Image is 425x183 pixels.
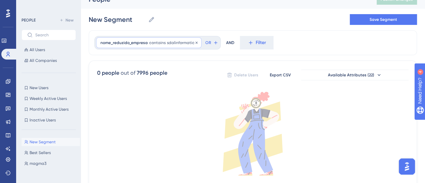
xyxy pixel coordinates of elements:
[30,96,67,101] span: Weekly Active Users
[30,85,48,90] span: New Users
[301,70,409,80] button: Available Attributes (22)
[22,84,76,92] button: New Users
[226,70,259,80] button: Delete Users
[22,17,36,23] div: PEOPLE
[204,37,219,48] button: OR
[100,40,148,45] span: nome_reduzido_empresa
[121,69,135,77] div: out of
[226,36,235,49] div: AND
[22,57,76,65] button: All Companies
[149,40,166,45] span: contains
[89,15,145,24] input: Segment Name
[270,72,291,78] span: Export CSV
[137,69,167,77] div: 7996 people
[22,149,80,157] button: Best Sellers
[370,17,397,22] span: Save Segment
[256,39,266,47] span: Filter
[66,17,74,23] span: New
[47,3,49,9] div: 4
[30,139,56,145] span: New Segment
[30,117,56,123] span: Inactive Users
[22,95,76,103] button: Weekly Active Users
[167,40,197,45] span: sdalinformatica
[328,72,374,78] span: Available Attributes (22)
[30,58,57,63] span: All Companies
[22,105,76,113] button: Monthly Active Users
[263,70,297,80] button: Export CSV
[234,72,258,78] span: Delete Users
[205,40,211,45] span: OR
[350,14,417,25] button: Save Segment
[30,161,46,166] span: magma3
[22,46,76,54] button: All Users
[30,47,45,52] span: All Users
[16,2,42,10] span: Need Help?
[22,138,80,146] button: New Segment
[57,16,76,24] button: New
[30,107,69,112] span: Monthly Active Users
[22,159,80,168] button: magma3
[97,69,119,77] div: 0 people
[397,156,417,177] iframe: UserGuiding AI Assistant Launcher
[22,116,76,124] button: Inactive Users
[35,33,70,37] input: Search
[30,150,51,155] span: Best Sellers
[240,36,273,49] button: Filter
